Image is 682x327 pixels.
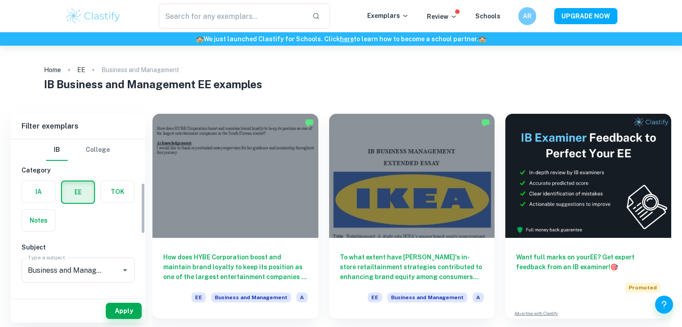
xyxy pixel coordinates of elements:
[296,293,308,302] span: A
[44,64,61,76] a: Home
[522,11,532,21] h6: AR
[305,118,314,127] img: Marked
[514,310,558,317] a: Advertise with Clastify
[159,4,305,29] input: Search for any exemplars...
[2,34,680,44] h6: We just launched Clastify for Schools. Click to learn how to become a school partner.
[473,293,484,302] span: A
[22,165,135,175] h6: Category
[655,296,673,314] button: Help and Feedback
[101,65,179,75] p: Business and Management
[119,264,131,276] button: Open
[46,139,68,161] button: IB
[625,283,660,293] span: Promoted
[62,181,94,203] button: EE
[163,252,308,282] h6: How does HYBE Corporation boost and maintain brand loyalty to keep its position as one of the lar...
[478,35,486,43] span: 🏫
[340,35,354,43] a: here
[65,7,122,25] img: Clastify logo
[329,114,495,318] a: To what extent have [PERSON_NAME]'s in-store retailtainment strategies contributed to enhancing b...
[86,139,110,161] button: College
[28,254,65,261] label: Type a subject
[516,252,660,272] h6: Want full marks on your EE ? Get expert feedback from an IB examiner!
[191,293,206,302] span: EE
[152,114,318,318] a: How does HYBE Corporation boost and maintain brand loyalty to keep its position as one of the lar...
[211,293,291,302] span: Business and Management
[196,35,204,43] span: 🏫
[554,8,617,24] button: UPGRADE NOW
[22,242,135,252] h6: Subject
[505,114,671,318] a: Want full marks on yourEE? Get expert feedback from an IB examiner!PromotedAdvertise with Clastify
[11,114,145,139] h6: Filter exemplars
[610,263,618,271] span: 🎯
[46,139,110,161] div: Filter type choice
[505,114,671,238] img: Thumbnail
[44,76,639,92] h1: IB Business and Management EE examples
[22,210,55,231] button: Notes
[22,181,55,202] button: IA
[475,13,500,20] a: Schools
[427,12,457,22] p: Review
[368,293,382,302] span: EE
[77,64,85,76] a: EE
[340,252,484,282] h6: To what extent have [PERSON_NAME]'s in-store retailtainment strategies contributed to enhancing b...
[101,181,134,202] button: TOK
[106,303,142,319] button: Apply
[518,7,536,25] button: AR
[367,11,409,21] p: Exemplars
[387,293,467,302] span: Business and Management
[481,118,490,127] img: Marked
